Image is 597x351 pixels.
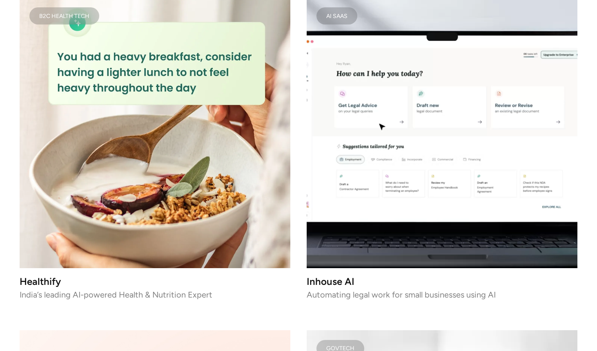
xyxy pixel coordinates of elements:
[20,292,290,298] p: India’s leading AI-powered Health & Nutrition Expert
[326,347,354,351] div: Govtech
[326,14,348,18] div: AI SAAS
[307,278,577,285] h3: Inhouse AI
[20,278,290,285] h3: Healthify
[307,292,577,298] p: Automating legal work for small businesses using AI
[39,14,89,18] div: B2C Health Tech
